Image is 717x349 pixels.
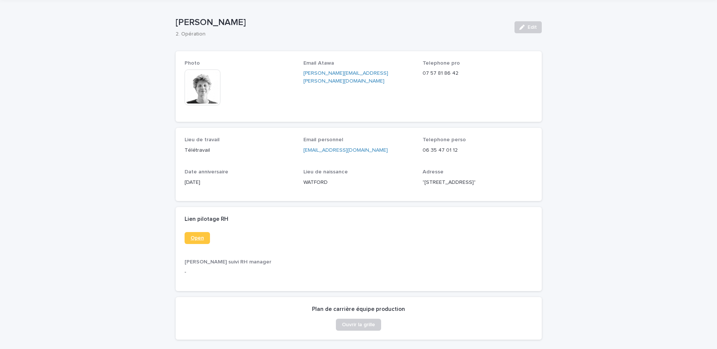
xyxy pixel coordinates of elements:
[176,31,506,37] p: 2. Opération
[423,148,458,153] a: 06 35 47 01 12
[185,137,220,142] span: Lieu de travail
[191,235,204,241] span: Open
[528,25,537,30] span: Edit
[185,146,295,154] p: Télétravail
[185,259,271,265] span: [PERSON_NAME] suivi RH manager
[303,179,414,186] p: WATFORD
[514,21,542,33] button: Edit
[423,71,458,76] a: 07 57 81 86 42
[176,17,509,28] p: [PERSON_NAME]
[303,169,348,174] span: Lieu de naissance
[185,232,210,244] a: Open
[185,169,228,174] span: Date anniversaire
[423,179,533,186] p: "[STREET_ADDRESS]"
[303,137,343,142] span: Email personnel
[336,319,381,331] a: Ouvrir la grille
[423,61,460,66] span: Telephone pro
[303,148,388,153] a: [EMAIL_ADDRESS][DOMAIN_NAME]
[185,179,295,186] p: [DATE]
[185,61,200,66] span: Photo
[185,268,533,276] p: -
[342,322,375,327] span: Ouvrir la grille
[423,169,444,174] span: Adresse
[423,137,466,142] span: Telephone perso
[185,216,228,223] h2: Lien pilotage RH
[312,306,405,313] h2: Plan de carrière équipe production
[303,71,388,84] a: [PERSON_NAME][EMAIL_ADDRESS][PERSON_NAME][DOMAIN_NAME]
[303,61,334,66] span: Email Atawa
